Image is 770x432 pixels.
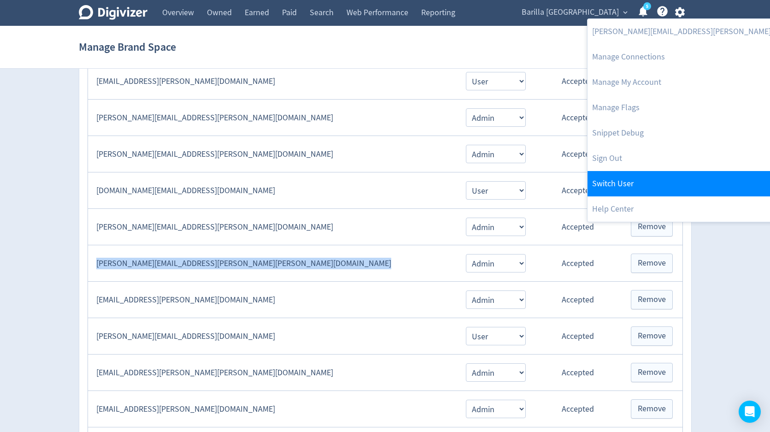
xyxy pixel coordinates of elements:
[739,401,761,423] div: Open Intercom Messenger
